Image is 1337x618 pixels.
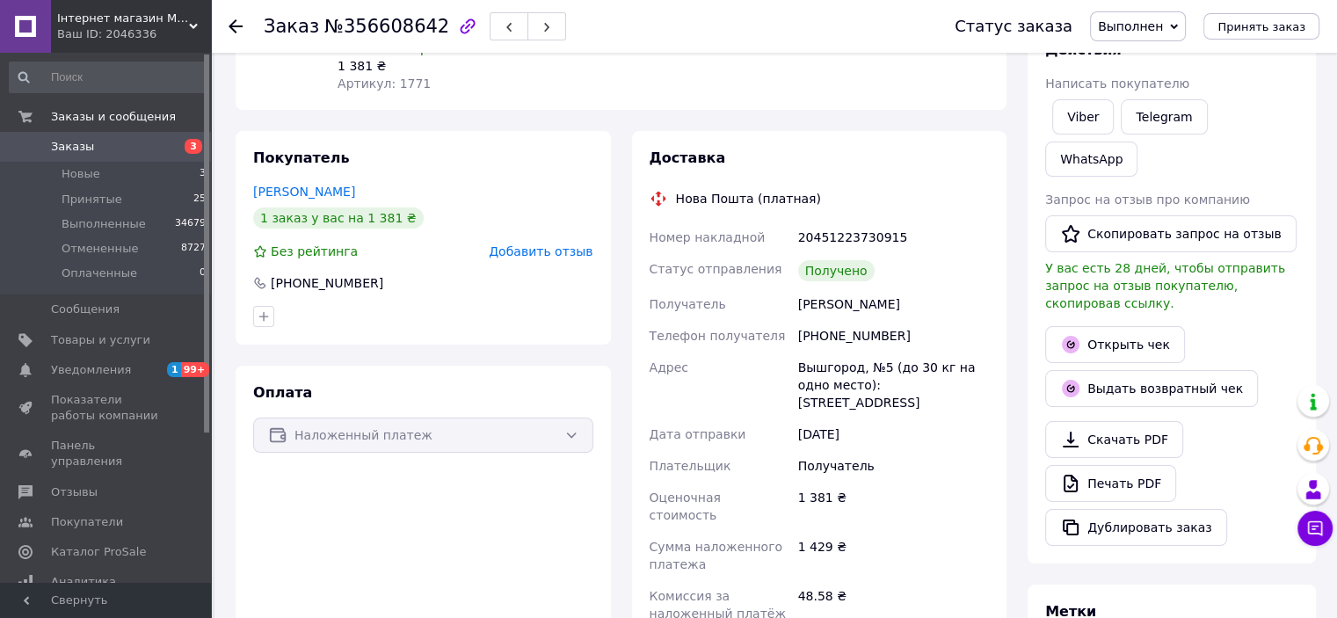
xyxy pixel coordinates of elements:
span: Сумма наложенного платежа [650,540,782,571]
button: Скопировать запрос на отзыв [1045,215,1297,252]
span: №356608642 [324,16,449,37]
div: Вышгород, №5 (до 30 кг на одно место): [STREET_ADDRESS] [795,352,992,418]
span: Телефон получателя [650,329,786,343]
span: 34679 [175,216,206,232]
div: [PHONE_NUMBER] [795,320,992,352]
div: Нова Пошта (платная) [672,190,825,207]
span: Сообщения [51,302,120,317]
span: Оплаченные [62,265,137,281]
button: Дублировать заказ [1045,509,1227,546]
span: 8727 [181,241,206,257]
span: Получатель [650,297,726,311]
span: Покупатель [253,149,349,166]
span: Доставка [650,149,726,166]
span: Номер накладной [650,230,766,244]
span: Добавить отзыв [489,244,592,258]
span: 0 [200,265,206,281]
span: Товары и услуги [51,332,150,348]
span: Статус отправления [650,262,782,276]
a: Telegram [1121,99,1207,135]
div: 1 381 ₴ [338,57,545,75]
div: 1 381 ₴ [795,482,992,531]
div: Получено [798,260,875,281]
div: [PHONE_NUMBER] [269,274,385,292]
span: Заказы [51,139,94,155]
button: Выдать возвратный чек [1045,370,1258,407]
a: [PERSON_NAME] [253,185,355,199]
span: Заказы и сообщения [51,109,176,125]
span: Принять заказ [1217,20,1305,33]
div: 20451223730915 [795,222,992,253]
input: Поиск [9,62,207,93]
span: Адрес [650,360,688,374]
a: Печать PDF [1045,465,1176,502]
div: Ваш ID: 2046336 [57,26,211,42]
div: [PERSON_NAME] [795,288,992,320]
div: [DATE] [795,418,992,450]
span: Оплата [253,384,312,401]
span: Выполнен [1098,19,1163,33]
span: 25 [193,192,206,207]
span: Отмененные [62,241,138,257]
span: Покупатели [51,514,123,530]
span: 3 [185,139,202,154]
span: У вас есть 28 дней, чтобы отправить запрос на отзыв покупателю, скопировав ссылку. [1045,261,1285,310]
span: Уведомления [51,362,131,378]
span: Отзывы [51,484,98,500]
button: Принять заказ [1203,13,1319,40]
div: 1 заказ у вас на 1 381 ₴ [253,207,424,229]
span: 3 [200,166,206,182]
span: Артикул: 1771 [338,76,431,91]
span: 1 [167,362,181,377]
span: Панель управления [51,438,163,469]
a: Viber [1052,99,1114,135]
span: Написать покупателю [1045,76,1189,91]
span: Інтернет магазин Маячок [57,11,189,26]
span: Оценочная стоимость [650,491,721,522]
span: Без рейтинга [271,244,358,258]
span: Готово к отправке [338,41,458,55]
span: Показатели работы компании [51,392,163,424]
span: Новые [62,166,100,182]
span: Каталог ProSale [51,544,146,560]
div: 1 429 ₴ [795,531,992,580]
span: Выполненные [62,216,146,232]
span: Дата отправки [650,427,746,441]
div: Вернуться назад [229,18,243,35]
span: Аналитика [51,574,116,590]
span: 99+ [181,362,210,377]
span: Заказ [264,16,319,37]
a: WhatsApp [1045,142,1137,177]
div: Статус заказа [955,18,1072,35]
span: Плательщик [650,459,731,473]
a: Открыть чек [1045,326,1185,363]
button: Чат с покупателем [1297,511,1333,546]
span: Действия [1045,41,1122,58]
span: Запрос на отзыв про компанию [1045,193,1250,207]
div: Получатель [795,450,992,482]
span: Принятые [62,192,122,207]
a: Скачать PDF [1045,421,1183,458]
